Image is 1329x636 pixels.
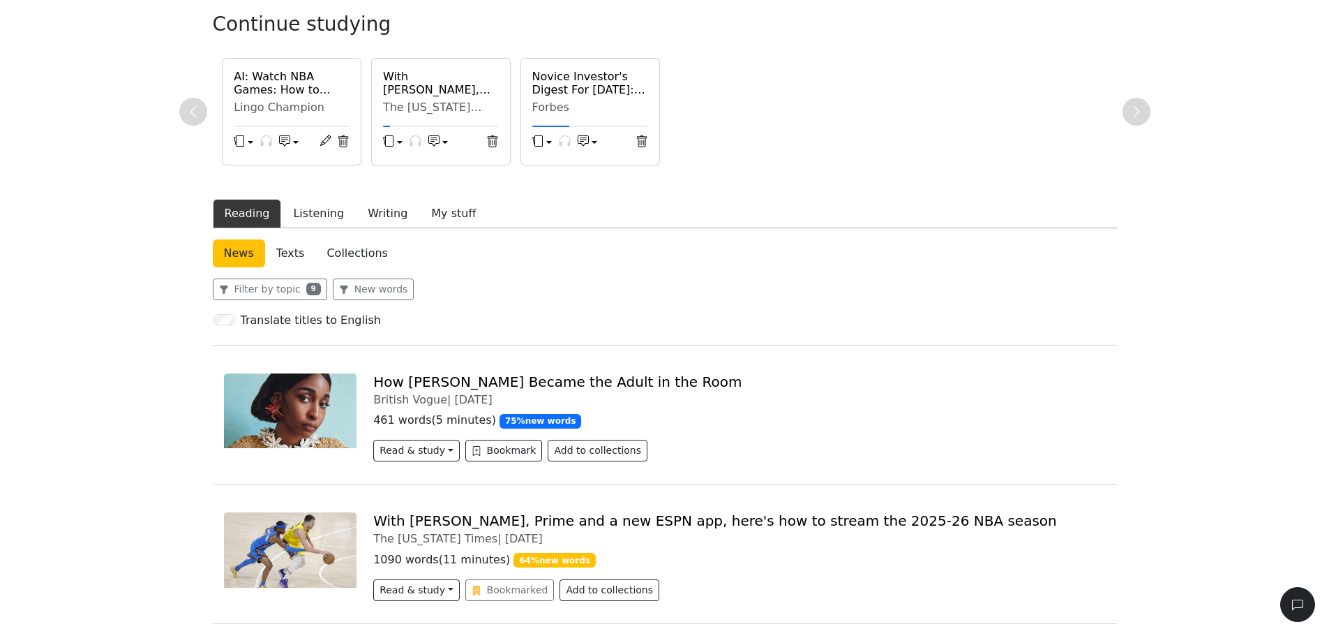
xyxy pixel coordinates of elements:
[213,13,701,36] h3: Continue studying
[333,279,414,300] button: New words
[213,239,265,267] a: News
[373,552,1105,568] p: 1090 words ( 11 minutes )
[455,393,493,406] span: [DATE]
[465,440,543,461] button: Bookmark
[234,70,350,96] a: AI: Watch NBA Games: How to Stream 2025-26
[532,101,648,114] div: Forbes
[383,101,499,114] div: The [US_STATE] Times
[560,579,659,601] button: Add to collections
[500,414,581,428] span: 75 % new words
[373,393,1105,406] div: British Vogue |
[373,412,1105,429] p: 461 words ( 5 minutes )
[213,199,282,228] button: Reading
[383,70,499,96] a: With [PERSON_NAME], Prime and a new ESPN app, here's how to stream the 2025-26 NBA season
[306,283,321,295] span: 9
[234,101,350,114] div: Lingo Champion
[373,374,742,390] a: How [PERSON_NAME] Became the Adult in the Room
[373,512,1057,529] a: With [PERSON_NAME], Prime and a new ESPN app, here's how to stream the 2025-26 NBA season
[356,199,419,228] button: Writing
[281,199,356,228] button: Listening
[548,440,647,461] button: Add to collections
[373,579,459,601] button: Read & study
[315,239,398,267] a: Collections
[265,239,316,267] a: Texts
[419,199,488,228] button: My stuff
[513,553,595,567] span: 64 % new words
[241,313,381,327] h6: Translate titles to English
[373,440,459,461] button: Read & study
[373,532,1105,545] div: The [US_STATE] Times |
[505,532,543,545] span: [DATE]
[532,70,648,96] a: Novice Investor's Digest For [DATE]: Stock Prices Remain Strong
[213,279,327,300] button: Filter by topic9
[224,512,357,587] img: USATSI_25882191-scaled.jpg
[224,374,357,448] img: VO1125_Cover_logo_AE.jpg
